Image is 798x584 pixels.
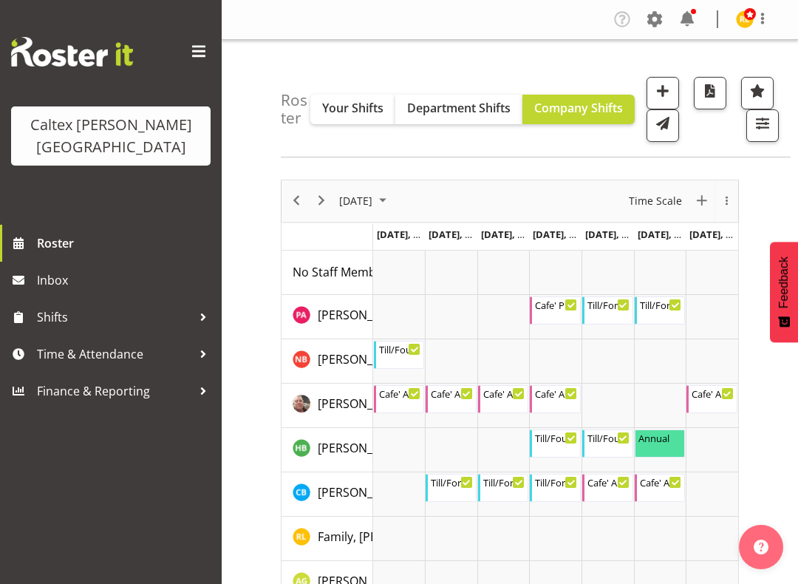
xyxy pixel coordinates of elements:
[635,474,686,502] div: Bullock, Christopher"s event - Cafe' AM Begin From Saturday, October 4, 2025 at 6:00:00 AM GMT+13...
[334,180,395,222] div: October 2025
[692,386,734,401] div: Cafe' AM
[483,386,525,401] div: Cafe' AM
[426,385,477,413] div: Braxton, Jeanette"s event - Cafe' AM Begin From Tuesday, September 30, 2025 at 5:00:00 AM GMT+13:...
[293,263,388,281] a: No Staff Member
[379,386,421,401] div: Cafe' AM
[638,430,682,445] div: Annual
[338,191,374,210] span: [DATE]
[429,228,496,241] span: [DATE], [DATE]
[431,386,473,401] div: Cafe' AM
[431,475,473,489] div: Till/Forcourt AM
[318,306,409,324] a: [PERSON_NAME]
[481,228,548,241] span: [DATE], [DATE]
[530,429,581,458] div: Broome, Heath"s event - Till/Fourcourt mid Begin From Thursday, October 2, 2025 at 3:00:00 PM GMT...
[322,100,383,116] span: Your Shifts
[37,232,214,254] span: Roster
[535,475,577,489] div: Till/Forcourt AM
[530,474,581,502] div: Bullock, Christopher"s event - Till/Forcourt AM Begin From Thursday, October 2, 2025 at 5:00:00 A...
[374,341,425,369] div: Berkely, Noah"s event - Till/Fourcourt mid Begin From Monday, September 29, 2025 at 4:00:00 PM GM...
[374,385,425,413] div: Braxton, Jeanette"s event - Cafe' AM Begin From Monday, September 29, 2025 at 5:00:00 AM GMT+13:0...
[26,114,196,158] div: Caltex [PERSON_NAME][GEOGRAPHIC_DATA]
[318,439,409,457] a: [PERSON_NAME]
[483,475,525,489] div: Till/Forcourt AM
[318,307,409,323] span: [PERSON_NAME]
[582,474,633,502] div: Bullock, Christopher"s event - Cafe' AM Begin From Friday, October 3, 2025 at 5:00:00 AM GMT+13:0...
[582,429,633,458] div: Broome, Heath"s event - Till/Fourcourt mid Begin From Friday, October 3, 2025 at 4:00:00 PM GMT+1...
[741,77,774,109] button: Highlight an important date within the roster.
[535,386,577,401] div: Cafe' AM
[281,92,310,126] h4: Roster
[587,475,630,489] div: Cafe' AM
[312,191,332,210] button: Next
[585,228,652,241] span: [DATE], [DATE]
[310,95,395,124] button: Your Shifts
[478,474,529,502] div: Bullock, Christopher"s event - Till/Forcourt AM Begin From Wednesday, October 1, 2025 at 5:00:00 ...
[287,191,307,210] button: Previous
[640,297,682,312] div: Till/Forecout PM
[11,37,133,67] img: Rosterit website logo
[37,343,192,365] span: Time & Attendance
[282,428,373,472] td: Broome, Heath resource
[534,100,623,116] span: Company Shifts
[377,228,444,241] span: [DATE], [DATE]
[530,385,581,413] div: Braxton, Jeanette"s event - Cafe' AM Begin From Thursday, October 2, 2025 at 5:00:00 AM GMT+13:00...
[318,350,409,368] a: [PERSON_NAME]
[395,95,522,124] button: Department Shifts
[746,109,779,142] button: Filter Shifts
[318,440,409,456] span: [PERSON_NAME]
[736,10,754,28] img: reece-lewis10949.jpg
[293,264,388,280] span: No Staff Member
[318,395,409,412] a: [PERSON_NAME]
[770,242,798,342] button: Feedback - Show survey
[282,295,373,339] td: Atherton, Peter resource
[686,385,737,413] div: Braxton, Jeanette"s event - Cafe' AM Begin From Sunday, October 5, 2025 at 6:00:00 AM GMT+13:00 E...
[379,342,421,356] div: Till/Fourcourt mid
[407,100,511,116] span: Department Shifts
[318,483,409,501] a: [PERSON_NAME]
[530,296,581,325] div: Atherton, Peter"s event - Cafe' PM Begin From Thursday, October 2, 2025 at 1:30:00 PM GMT+13:00 E...
[715,180,738,222] div: overflow
[318,351,409,367] span: [PERSON_NAME]
[647,109,679,142] button: Send a list of all shifts for the selected filtered period to all rostered employees.
[318,484,409,500] span: [PERSON_NAME]
[282,384,373,428] td: Braxton, Jeanette resource
[627,191,683,210] span: Time Scale
[535,297,577,312] div: Cafe' PM
[37,380,192,402] span: Finance & Reporting
[309,180,334,222] div: next period
[635,296,686,325] div: Atherton, Peter"s event - Till/Forecout PM Begin From Saturday, October 4, 2025 at 2:00:00 PM GMT...
[777,257,791,308] span: Feedback
[754,540,768,554] img: help-xxl-2.png
[582,296,633,325] div: Atherton, Peter"s event - Till/Forecout PM Begin From Friday, October 3, 2025 at 1:30:00 PM GMT+1...
[533,228,600,241] span: [DATE], [DATE]
[640,475,682,489] div: Cafe' AM
[337,191,393,210] button: October 2025
[635,429,686,458] div: Broome, Heath"s event - Annual Begin From Saturday, October 4, 2025 at 12:00:00 AM GMT+13:00 Ends...
[587,297,630,312] div: Till/Forecout PM
[282,472,373,517] td: Bullock, Christopher resource
[522,95,635,124] button: Company Shifts
[37,306,192,328] span: Shifts
[692,191,712,210] button: New Event
[694,77,726,109] button: Download a PDF of the roster according to the set date range.
[638,228,705,241] span: [DATE], [DATE]
[282,517,373,561] td: Family, Lewis resource
[535,430,577,445] div: Till/Fourcourt mid
[647,77,679,109] button: Add a new shift
[282,251,373,295] td: No Staff Member resource
[627,191,685,210] button: Time Scale
[478,385,529,413] div: Braxton, Jeanette"s event - Cafe' AM Begin From Wednesday, October 1, 2025 at 5:00:00 AM GMT+13:0...
[284,180,309,222] div: previous period
[689,228,757,241] span: [DATE], [DATE]
[318,528,451,546] a: Family, [PERSON_NAME]
[587,430,630,445] div: Till/Fourcourt mid
[282,339,373,384] td: Berkely, Noah resource
[426,474,477,502] div: Bullock, Christopher"s event - Till/Forcourt AM Begin From Tuesday, September 30, 2025 at 5:00:00...
[37,269,214,291] span: Inbox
